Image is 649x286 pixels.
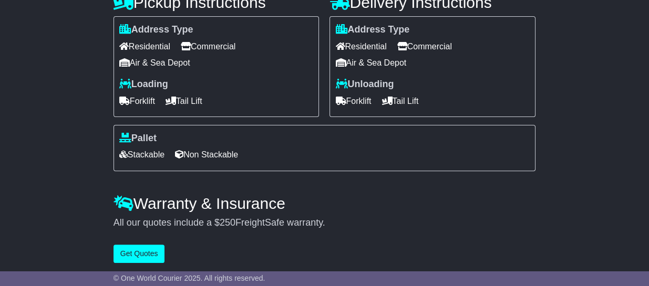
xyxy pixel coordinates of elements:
[220,217,235,228] span: 250
[114,274,265,282] span: © One World Courier 2025. All rights reserved.
[335,93,371,109] span: Forklift
[114,217,535,229] div: All our quotes include a $ FreightSafe warranty.
[175,146,238,163] span: Non Stackable
[166,93,202,109] span: Tail Lift
[119,24,193,36] label: Address Type
[382,93,418,109] span: Tail Lift
[119,55,190,71] span: Air & Sea Depot
[119,146,164,163] span: Stackable
[119,133,157,144] label: Pallet
[335,79,394,90] label: Unloading
[119,93,155,109] span: Forklift
[114,195,535,212] h4: Warranty & Insurance
[335,38,386,55] span: Residential
[114,245,165,263] button: Get Quotes
[335,24,409,36] label: Address Type
[119,79,168,90] label: Loading
[335,55,406,71] span: Air & Sea Depot
[397,38,452,55] span: Commercial
[119,38,170,55] span: Residential
[181,38,235,55] span: Commercial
